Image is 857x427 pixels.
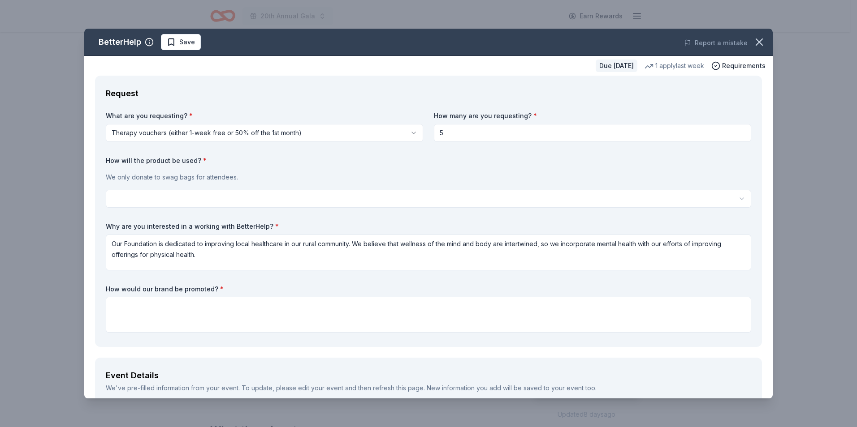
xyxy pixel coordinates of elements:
[106,111,423,120] label: What are you requesting?
[179,37,195,47] span: Save
[434,111,751,120] label: How many are you requesting?
[684,38,748,48] button: Report a mistake
[99,35,141,49] div: BetterHelp
[596,60,637,72] div: Due [DATE]
[106,368,751,383] div: Event Details
[106,156,751,165] label: How will the product be used?
[106,383,751,393] div: We've pre-filled information from your event. To update, please edit your event and then refresh ...
[106,222,751,231] label: Why are you interested in a working with BetterHelp?
[722,60,766,71] span: Requirements
[711,60,766,71] button: Requirements
[161,34,201,50] button: Save
[645,60,704,71] div: 1 apply last week
[106,235,751,270] textarea: Our Foundation is dedicated to improving local healthcare in our rural community. We believe that...
[106,86,751,101] div: Request
[106,172,751,183] p: We only donate to swag bags for attendees.
[106,285,751,294] label: How would our brand be promoted?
